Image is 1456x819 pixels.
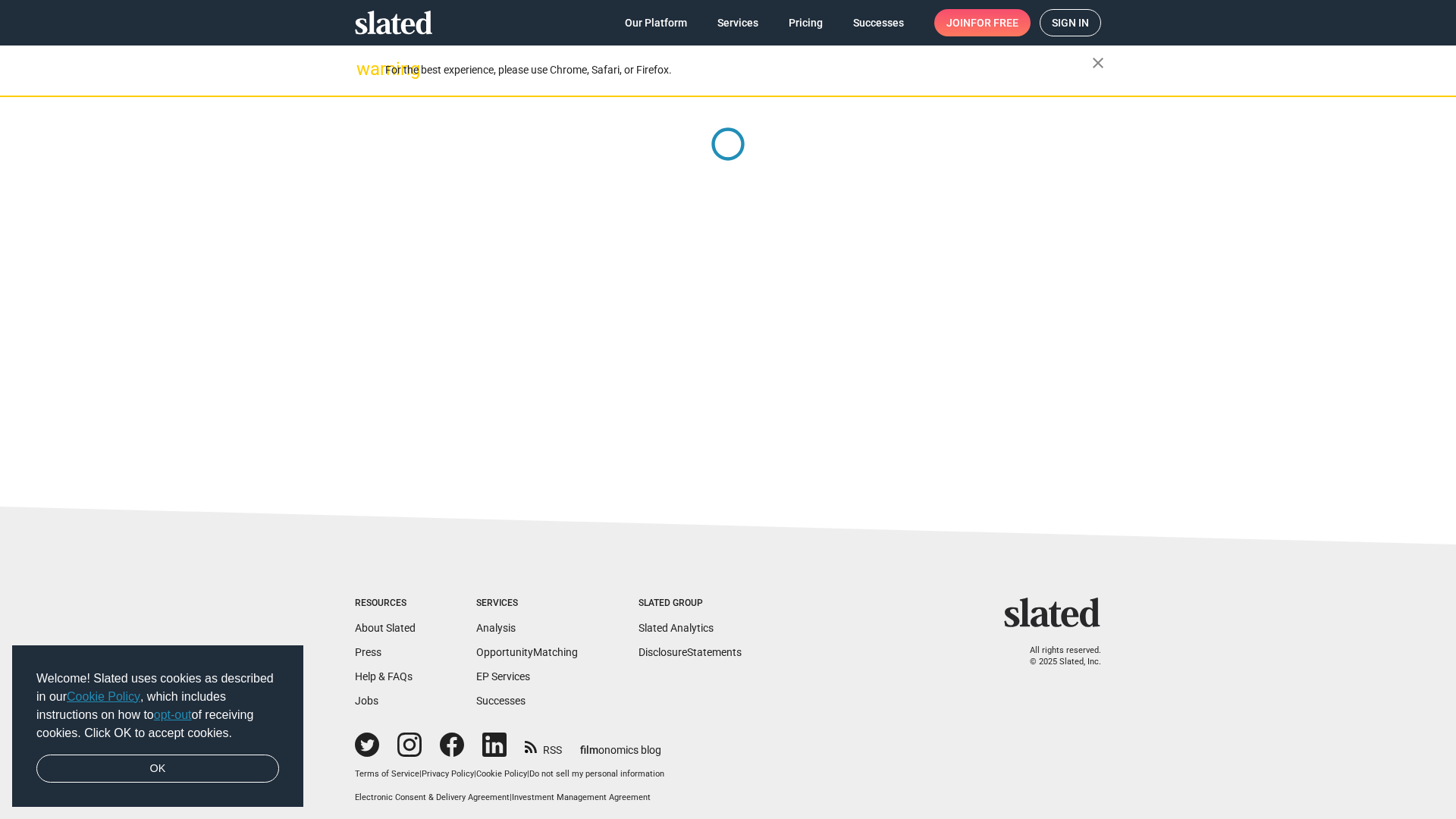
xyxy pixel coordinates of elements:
[971,9,1018,36] span: for free
[474,769,476,779] span: |
[355,769,419,779] a: Terms of Service
[419,769,422,779] span: |
[1014,645,1101,667] p: All rights reserved. © 2025 Slated, Inc.
[717,9,758,36] span: Services
[355,670,413,682] a: Help & FAQs
[355,695,378,707] a: Jobs
[841,9,916,36] a: Successes
[580,744,598,756] span: film
[525,734,562,758] a: RSS
[853,9,904,36] span: Successes
[527,769,529,779] span: |
[355,792,510,802] a: Electronic Consent & Delivery Agreement
[476,695,526,707] a: Successes
[476,622,516,634] a: Analysis
[512,792,651,802] a: Investment Management Agreement
[476,670,530,682] a: EP Services
[476,598,578,610] div: Services
[36,755,279,783] a: dismiss cookie message
[422,769,474,779] a: Privacy Policy
[613,9,699,36] a: Our Platform
[705,9,770,36] a: Services
[12,645,303,808] div: cookieconsent
[946,9,1018,36] span: Join
[789,9,823,36] span: Pricing
[639,646,742,658] a: DisclosureStatements
[1089,54,1107,72] mat-icon: close
[355,622,416,634] a: About Slated
[476,769,527,779] a: Cookie Policy
[355,646,381,658] a: Press
[639,622,714,634] a: Slated Analytics
[385,60,1092,80] div: For the best experience, please use Chrome, Safari, or Firefox.
[356,60,375,78] mat-icon: warning
[355,598,416,610] div: Resources
[580,731,661,758] a: filmonomics blog
[510,792,512,802] span: |
[1040,9,1101,36] a: Sign in
[154,708,192,721] a: opt-out
[639,598,742,610] div: Slated Group
[934,9,1031,36] a: Joinfor free
[67,690,140,703] a: Cookie Policy
[1052,10,1089,36] span: Sign in
[36,670,279,742] span: Welcome! Slated uses cookies as described in our , which includes instructions on how to of recei...
[777,9,835,36] a: Pricing
[529,769,664,780] button: Do not sell my personal information
[625,9,687,36] span: Our Platform
[476,646,578,658] a: OpportunityMatching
